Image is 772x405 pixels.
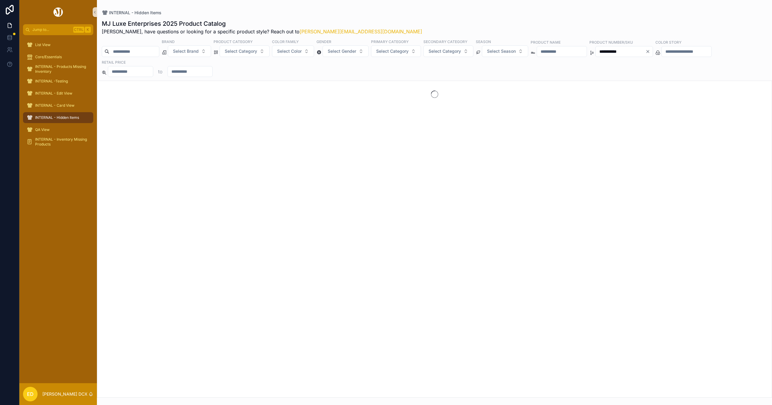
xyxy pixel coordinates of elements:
[52,7,64,17] img: App logo
[371,45,421,57] button: Select Button
[35,55,62,59] span: Core/Essentials
[272,39,299,44] label: Color Family
[328,48,356,54] span: Select Gender
[23,124,93,135] a: QA View
[316,39,331,44] label: Gender
[300,28,422,35] a: [PERSON_NAME][EMAIL_ADDRESS][DOMAIN_NAME]
[214,39,253,44] label: Product Category
[85,27,90,32] span: K
[35,64,87,74] span: INTERNAL - Products Missing Inventory
[35,91,72,96] span: INTERNAL - Edit View
[162,39,175,44] label: Brand
[42,391,88,397] p: [PERSON_NAME] DCX
[23,112,93,123] a: INTERNAL - Hidden Items
[35,79,68,84] span: INTERNAL -Testing
[32,27,71,32] span: Jump to...
[35,103,75,108] span: INTERNAL - Card View
[487,48,516,54] span: Select Season
[35,127,50,132] span: QA View
[23,24,93,35] button: Jump to...CtrlK
[158,68,163,75] p: to
[423,39,467,44] label: Secondary Category
[27,390,34,398] span: ED
[168,45,211,57] button: Select Button
[225,48,257,54] span: Select Category
[102,28,422,35] span: [PERSON_NAME], have questions or looking for a specific product style? Reach out to
[23,136,93,147] a: INTERNAL - Inventory Missing Products
[35,115,79,120] span: INTERNAL - Hidden Items
[645,49,653,54] button: Clear
[23,100,93,111] a: INTERNAL - Card View
[23,39,93,50] a: List View
[376,48,409,54] span: Select Category
[23,88,93,99] a: INTERNAL - Edit View
[272,45,314,57] button: Select Button
[277,48,302,54] span: Select Color
[531,39,561,45] label: Product Name
[220,45,270,57] button: Select Button
[109,10,161,16] span: INTERNAL - Hidden Items
[429,48,461,54] span: Select Category
[423,45,473,57] button: Select Button
[173,48,199,54] span: Select Brand
[102,59,126,65] label: Retail Price
[102,10,161,16] a: INTERNAL - Hidden Items
[35,137,87,147] span: INTERNAL - Inventory Missing Products
[23,76,93,87] a: INTERNAL -Testing
[23,64,93,75] a: INTERNAL - Products Missing Inventory
[19,35,97,155] div: scrollable content
[589,39,633,45] label: Product Number/SKU
[371,39,409,44] label: Primary Category
[73,27,84,33] span: Ctrl
[323,45,369,57] button: Select Button
[102,19,422,28] h1: MJ Luxe Enterprises 2025 Product Catalog
[476,39,491,44] label: Season
[35,42,51,47] span: List View
[23,52,93,62] a: Core/Essentials
[655,39,681,45] label: Color Story
[482,45,528,57] button: Select Button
